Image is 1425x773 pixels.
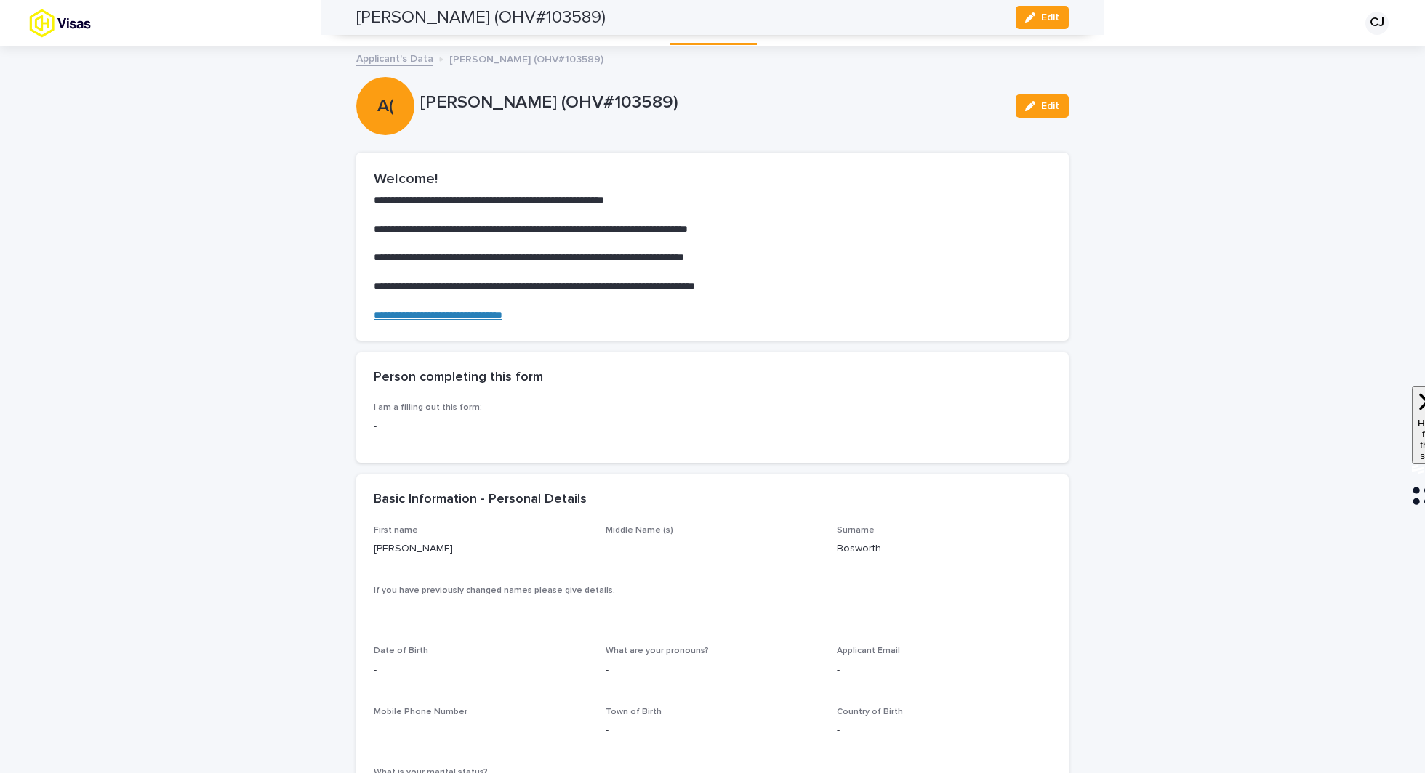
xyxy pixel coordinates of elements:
p: [PERSON_NAME] (OHV#103589) [449,50,603,66]
p: - [374,663,588,678]
div: A( [356,37,414,116]
p: - [374,602,1051,618]
span: Town of Birth [606,708,662,716]
span: Date of Birth [374,647,428,655]
span: What are your pronouns? [606,647,709,655]
span: Middle Name (s) [606,526,673,535]
p: - [606,663,820,678]
h2: Welcome! [374,170,1051,187]
p: - [606,541,820,557]
p: - [606,723,820,738]
div: CJ [1365,12,1389,35]
p: - [837,663,1051,678]
span: Country of Birth [837,708,903,716]
p: - [374,419,588,434]
p: [PERSON_NAME] [374,541,588,557]
span: First name [374,526,418,535]
span: I am a filling out this form: [374,403,482,412]
p: [PERSON_NAME] (OHV#103589) [420,92,1004,113]
p: Bosworth [837,541,1051,557]
span: If you have previously changed names please give details. [374,586,615,595]
span: Edit [1041,101,1059,111]
span: Mobile Phone Number [374,708,467,716]
span: Surname [837,526,875,535]
img: tx8HrbJQv2PFQx4TXEq5 [29,9,142,38]
p: - [837,723,1051,738]
h2: Basic Information - Personal Details [374,492,587,508]
span: Applicant Email [837,647,900,655]
a: Applicant's Data [356,49,433,66]
button: Edit [1016,94,1069,118]
h2: Person completing this form [374,370,543,386]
